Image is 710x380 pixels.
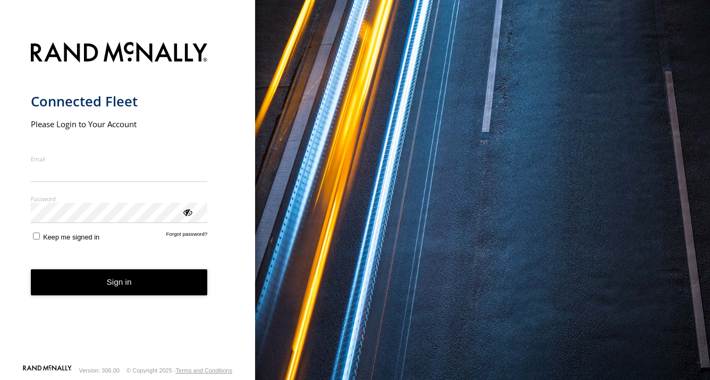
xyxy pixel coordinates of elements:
label: Email [31,155,208,163]
a: Visit our Website [23,365,72,376]
span: Keep me signed in [43,233,99,241]
div: Version: 306.00 [79,367,120,374]
input: Keep me signed in [33,233,40,239]
h2: Please Login to Your Account [31,119,208,129]
button: Sign in [31,269,208,295]
div: © Copyright 2025 - [126,367,232,374]
a: Terms and Conditions [176,367,232,374]
img: Rand McNally [31,40,208,67]
div: ViewPassword [182,206,192,217]
h1: Connected Fleet [31,93,208,110]
label: Password [31,195,208,203]
a: Forgot password? [166,231,208,241]
form: main [31,36,225,364]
